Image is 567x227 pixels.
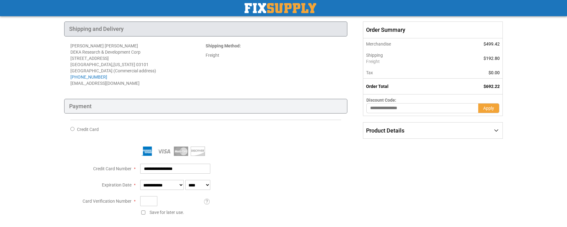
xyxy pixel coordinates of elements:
span: Save for later use. [150,210,184,215]
strong: : [206,43,241,48]
span: $0.00 [488,70,500,75]
span: Shipping Method [206,43,240,48]
a: store logo [245,3,316,13]
div: Freight [206,52,341,58]
span: Credit Card Number [93,166,131,171]
strong: Order Total [366,84,388,89]
th: Merchandise [363,38,444,50]
span: [EMAIL_ADDRESS][DOMAIN_NAME] [70,81,140,86]
a: [PHONE_NUMBER] [70,75,107,80]
img: Discover [191,147,205,156]
span: Expiration Date [102,182,131,187]
span: Order Summary [363,22,503,38]
span: Shipping [366,53,383,58]
img: Fix Industrial Supply [245,3,316,13]
span: Freight [366,58,441,65]
span: Apply [483,106,494,111]
th: Tax [363,67,444,79]
address: [PERSON_NAME] [PERSON_NAME] DEKA Research & Development Corp [STREET_ADDRESS] [GEOGRAPHIC_DATA] ,... [70,43,206,86]
img: MasterCard [174,147,188,156]
span: $499.42 [484,41,500,46]
span: [US_STATE] [113,62,135,67]
span: Discount Code: [366,98,396,103]
span: $192.80 [484,56,500,61]
span: Product Details [366,127,404,134]
img: American Express [140,147,155,156]
img: Visa [157,147,171,156]
div: Payment [64,99,347,114]
div: Shipping and Delivery [64,22,347,36]
span: $692.22 [484,84,500,89]
button: Apply [478,103,499,113]
span: Credit Card [77,127,99,132]
span: Card Verification Number [83,199,131,204]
